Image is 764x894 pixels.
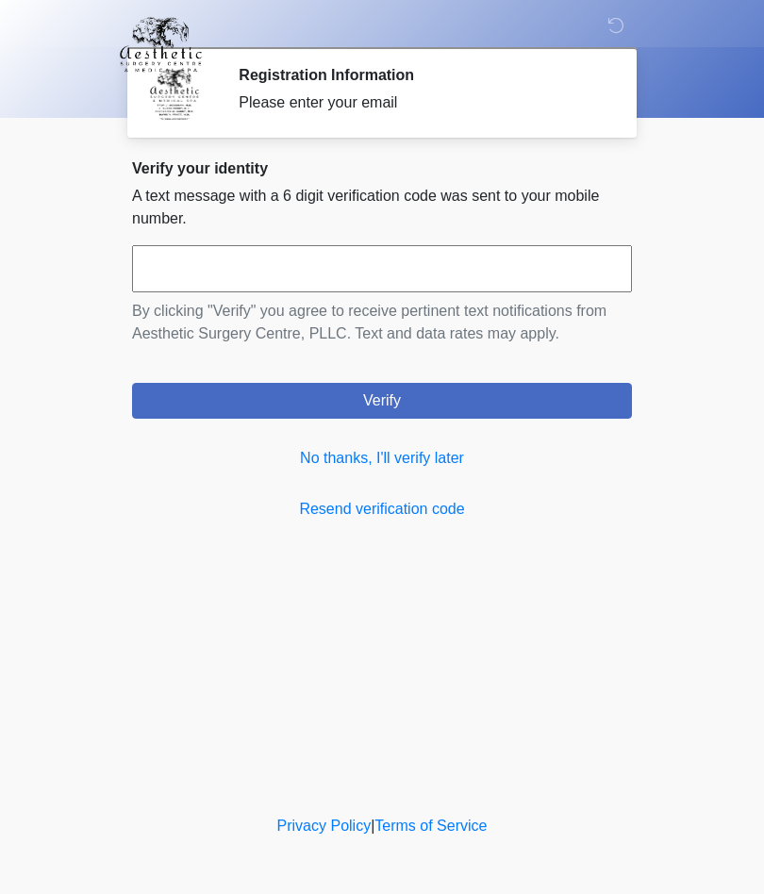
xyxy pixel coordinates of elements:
[374,818,487,834] a: Terms of Service
[132,159,632,177] h2: Verify your identity
[371,818,374,834] a: |
[132,300,632,345] p: By clicking "Verify" you agree to receive pertinent text notifications from Aesthetic Surgery Cen...
[113,14,208,74] img: Aesthetic Surgery Centre, PLLC Logo
[132,447,632,470] a: No thanks, I'll verify later
[277,818,372,834] a: Privacy Policy
[239,91,604,114] div: Please enter your email
[132,185,632,230] p: A text message with a 6 digit verification code was sent to your mobile number.
[146,66,203,123] img: Agent Avatar
[132,383,632,419] button: Verify
[132,498,632,521] a: Resend verification code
